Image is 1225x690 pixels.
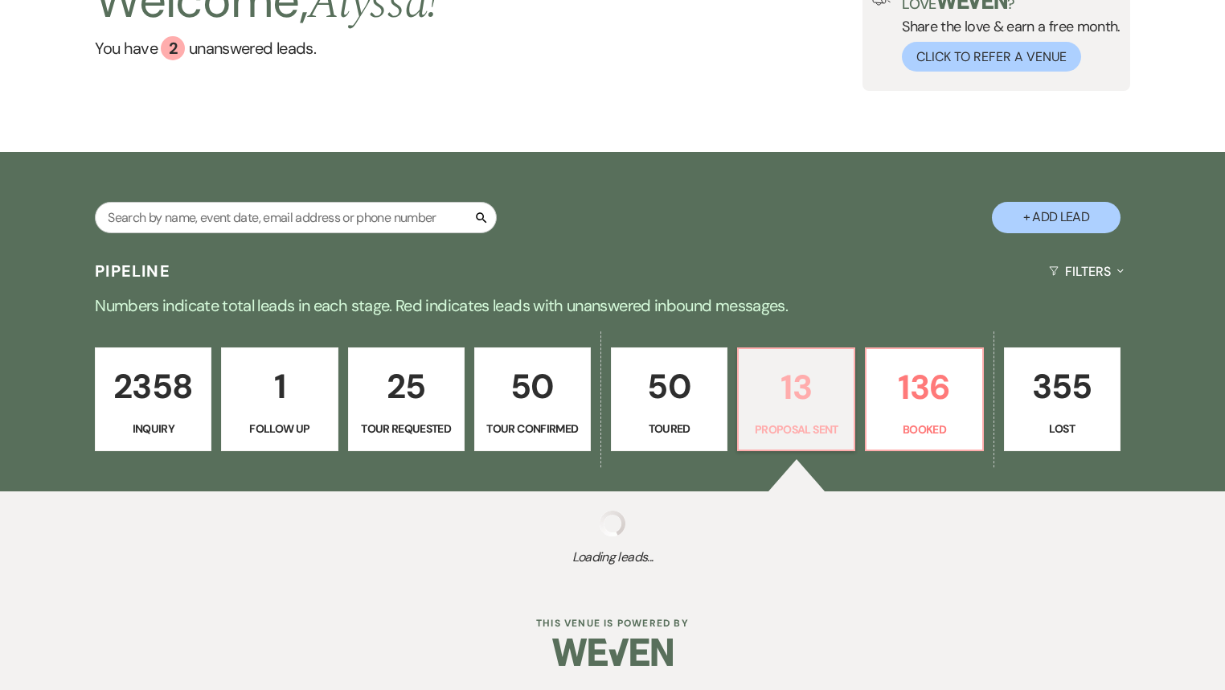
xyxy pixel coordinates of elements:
[552,624,673,680] img: Weven Logo
[95,347,211,452] a: 2358Inquiry
[95,260,170,282] h3: Pipeline
[621,359,717,413] p: 50
[358,420,454,437] p: Tour Requested
[1004,347,1121,452] a: 355Lost
[1014,359,1110,413] p: 355
[737,347,855,452] a: 13Proposal Sent
[902,42,1081,72] button: Click to Refer a Venue
[621,420,717,437] p: Toured
[231,359,327,413] p: 1
[865,347,983,452] a: 136Booked
[348,347,465,452] a: 25Tour Requested
[748,360,844,414] p: 13
[611,347,727,452] a: 50Toured
[95,36,438,60] a: You have 2 unanswered leads.
[161,36,185,60] div: 2
[485,359,580,413] p: 50
[231,420,327,437] p: Follow Up
[600,511,625,536] img: loading spinner
[95,202,497,233] input: Search by name, event date, email address or phone number
[876,360,972,414] p: 136
[105,420,201,437] p: Inquiry
[105,359,201,413] p: 2358
[748,421,844,438] p: Proposal Sent
[34,293,1191,318] p: Numbers indicate total leads in each stage. Red indicates leads with unanswered inbound messages.
[61,548,1164,567] span: Loading leads...
[1014,420,1110,437] p: Lost
[474,347,591,452] a: 50Tour Confirmed
[358,359,454,413] p: 25
[876,421,972,438] p: Booked
[221,347,338,452] a: 1Follow Up
[485,420,580,437] p: Tour Confirmed
[1043,250,1130,293] button: Filters
[992,202,1121,233] button: + Add Lead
